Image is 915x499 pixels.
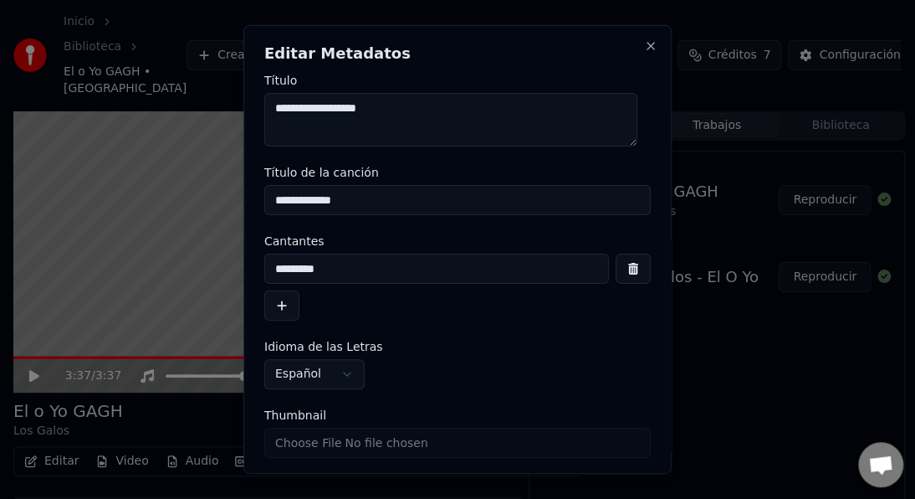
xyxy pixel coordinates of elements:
[264,46,651,61] h2: Editar Metadatos
[264,167,651,178] label: Título de la canción
[264,75,651,86] label: Título
[264,409,326,421] span: Thumbnail
[264,235,651,247] label: Cantantes
[264,341,383,352] span: Idioma de las Letras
